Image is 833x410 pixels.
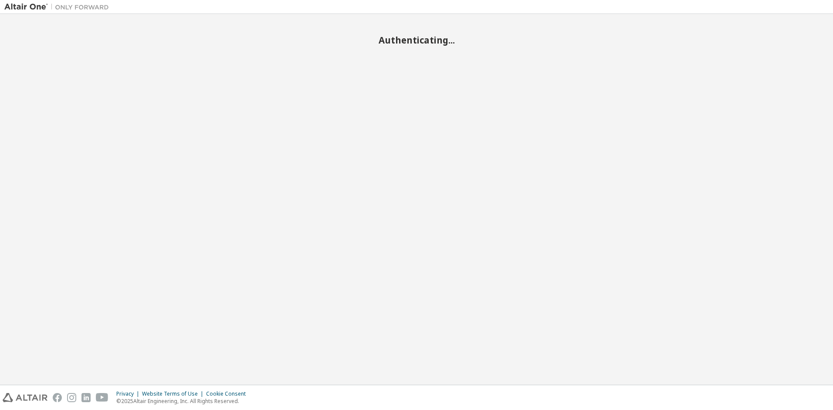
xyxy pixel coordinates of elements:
[116,390,142,397] div: Privacy
[4,3,113,11] img: Altair One
[96,393,108,402] img: youtube.svg
[3,393,47,402] img: altair_logo.svg
[116,397,251,405] p: © 2025 Altair Engineering, Inc. All Rights Reserved.
[53,393,62,402] img: facebook.svg
[206,390,251,397] div: Cookie Consent
[67,393,76,402] img: instagram.svg
[81,393,91,402] img: linkedin.svg
[4,34,829,46] h2: Authenticating...
[142,390,206,397] div: Website Terms of Use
